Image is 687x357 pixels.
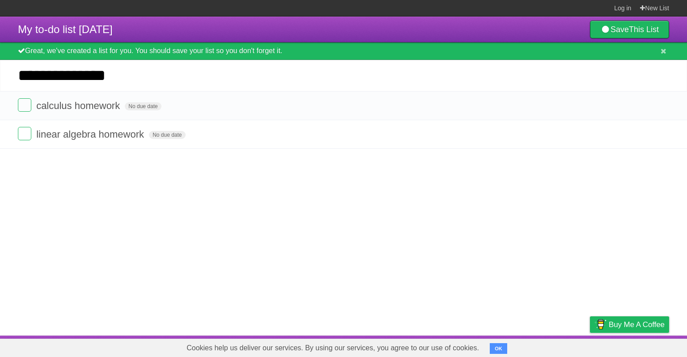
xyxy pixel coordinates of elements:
[471,338,490,355] a: About
[594,317,606,332] img: Buy me a coffee
[18,127,31,140] label: Done
[613,338,669,355] a: Suggest a feature
[125,102,161,110] span: No due date
[590,21,669,38] a: SaveThis List
[18,23,113,35] span: My to-do list [DATE]
[500,338,537,355] a: Developers
[36,100,122,111] span: calculus homework
[590,316,669,333] a: Buy me a coffee
[609,317,665,332] span: Buy me a coffee
[18,98,31,112] label: Done
[178,339,488,357] span: Cookies help us deliver our services. By using our services, you agree to our use of cookies.
[149,131,185,139] span: No due date
[36,129,146,140] span: linear algebra homework
[490,343,507,354] button: OK
[629,25,659,34] b: This List
[548,338,568,355] a: Terms
[578,338,602,355] a: Privacy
